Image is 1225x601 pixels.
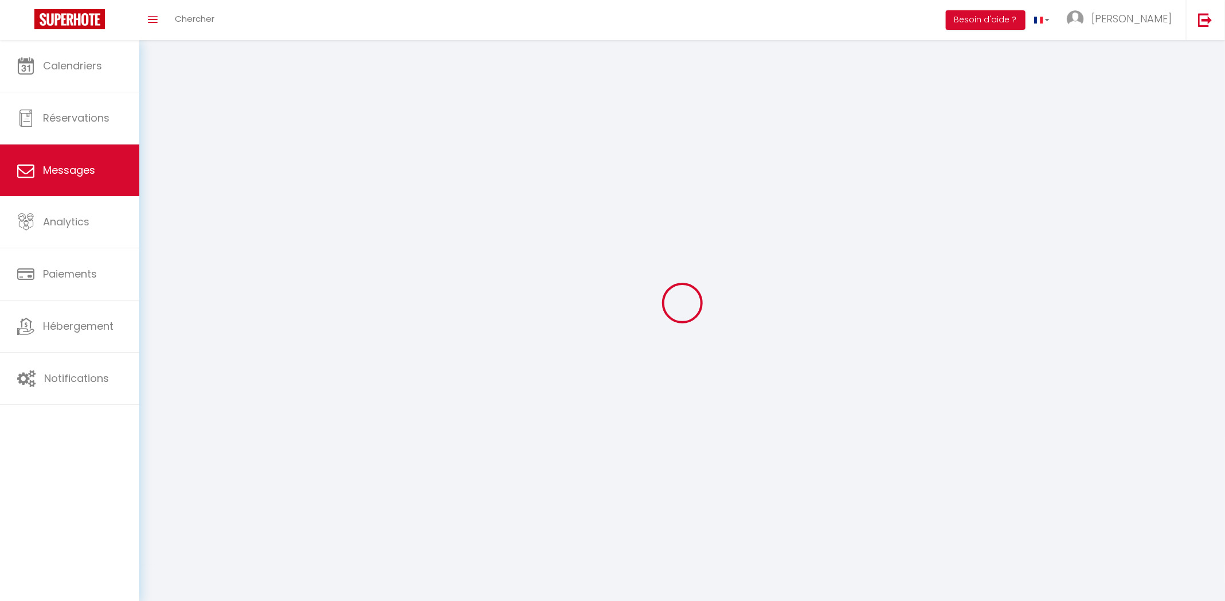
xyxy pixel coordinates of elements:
[1198,13,1212,27] img: logout
[43,319,114,333] span: Hébergement
[43,267,97,281] span: Paiements
[43,58,102,73] span: Calendriers
[1091,11,1172,26] span: [PERSON_NAME]
[43,214,89,229] span: Analytics
[44,371,109,385] span: Notifications
[43,163,95,177] span: Messages
[1067,10,1084,28] img: ...
[946,10,1026,30] button: Besoin d'aide ?
[175,13,214,25] span: Chercher
[43,111,109,125] span: Réservations
[34,9,105,29] img: Super Booking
